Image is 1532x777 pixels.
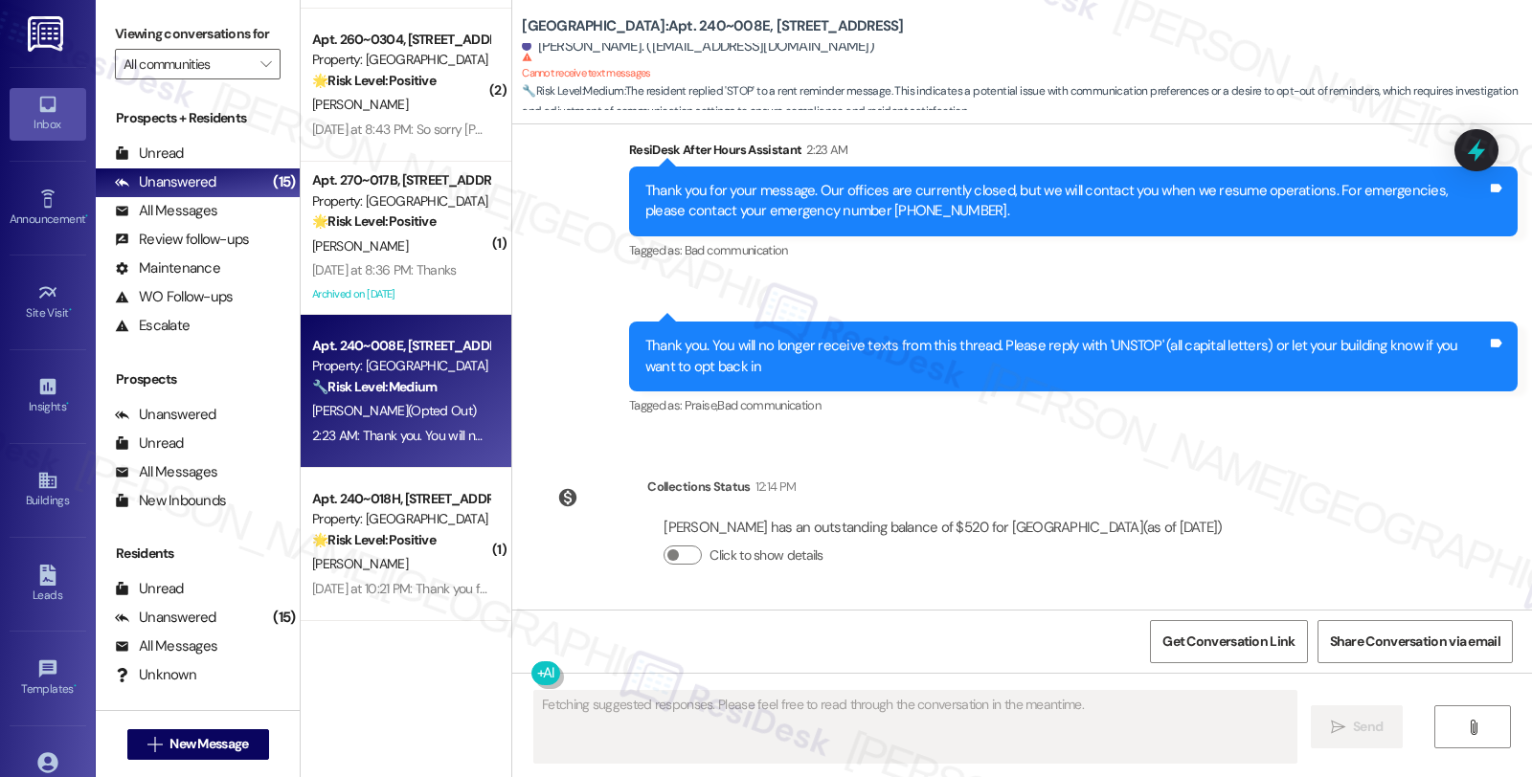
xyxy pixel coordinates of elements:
div: 2:23 AM [801,140,847,160]
div: Property: [GEOGRAPHIC_DATA] [312,191,489,211]
div: Unread [115,579,184,599]
div: [DATE] at 8:36 PM: Thanks [312,261,457,278]
span: Get Conversation Link [1162,632,1295,652]
a: Site Visit • [10,277,86,328]
i:  [1466,720,1480,735]
div: [PERSON_NAME]. ([EMAIL_ADDRESS][DOMAIN_NAME]) [522,36,874,56]
b: [GEOGRAPHIC_DATA]: Apt. 240~008E, [STREET_ADDRESS] [522,16,903,36]
button: New Message [127,729,269,760]
strong: 🌟 Risk Level: Positive [312,72,436,89]
div: Unknown [115,665,196,685]
span: • [74,679,77,693]
span: Praise , [685,397,717,413]
div: Property: [GEOGRAPHIC_DATA] [312,356,489,376]
span: Bad communication [717,397,821,413]
div: Apt. 240~018H, [STREET_ADDRESS] [312,489,489,509]
img: ResiDesk Logo [28,16,67,52]
i:  [147,737,162,752]
div: [DATE] at 8:43 PM: So sorry [PERSON_NAME] I meant to send this to my friend [312,121,744,138]
span: Send [1353,717,1383,737]
div: Thank you. You will no longer receive texts from this thread. Please reply with 'UNSTOP' (all cap... [645,336,1487,377]
textarea: Fetching suggested responses. Please feel free to read through the conversation in the meantime. [534,691,1296,763]
div: 2:23 AM: Thank you. You will no longer receive texts from this thread. Please reply with 'UNSTOP'... [312,427,1219,444]
span: Share Conversation via email [1330,632,1500,652]
div: (15) [268,167,300,197]
span: • [66,397,69,411]
i:  [260,56,271,72]
div: Apt. 270~017B, [STREET_ADDRESS] [312,170,489,190]
div: Unanswered [115,172,216,192]
i:  [1331,720,1345,735]
div: Archived on [DATE] [310,282,491,306]
span: • [85,210,88,223]
div: Escalate [115,316,190,336]
div: Collections Status [647,477,750,497]
button: Send [1311,705,1404,748]
label: Click to show details [710,545,822,566]
div: Thank you for your message. Our offices are currently closed, but we will contact you when we res... [645,181,1487,222]
div: Property: [GEOGRAPHIC_DATA] [312,509,489,529]
sup: Cannot receive text messages [522,52,650,79]
div: Unread [115,433,184,454]
div: Apt. 260~0304, [STREET_ADDRESS] [312,30,489,50]
div: All Messages [115,636,217,656]
strong: 🔧 Risk Level: Medium [522,83,623,99]
div: All Messages [115,201,217,221]
div: Prospects [96,369,300,389]
span: [PERSON_NAME] [312,237,408,255]
div: Review follow-ups [115,230,249,250]
button: Share Conversation via email [1318,620,1513,663]
span: New Message [169,734,248,754]
a: Buildings [10,464,86,516]
span: : The resident replied 'STOP' to a rent reminder message. This indicates a potential issue with c... [522,81,1532,122]
label: Viewing conversations for [115,19,281,49]
div: Property: [GEOGRAPHIC_DATA] [312,50,489,70]
a: Templates • [10,653,86,704]
div: (15) [268,603,300,633]
div: Apt. 240~008E, [STREET_ADDRESS] [312,336,489,356]
button: Get Conversation Link [1150,620,1307,663]
span: • [69,303,72,317]
span: [PERSON_NAME] (Opted Out) [312,402,476,419]
div: Prospects + Residents [96,108,300,128]
div: All Messages [115,462,217,482]
a: Inbox [10,88,86,140]
input: All communities [124,49,250,79]
div: Tagged as: [629,391,1518,419]
div: Tagged as: [629,236,1518,264]
div: WO Follow-ups [115,287,233,307]
span: [PERSON_NAME] [312,96,408,113]
div: Unread [115,144,184,164]
div: 12:14 PM [751,477,797,497]
a: Insights • [10,370,86,422]
strong: 🌟 Risk Level: Positive [312,531,436,548]
strong: 🔧 Risk Level: Medium [312,378,437,395]
div: [DATE] at 10:21 PM: Thank you for your message. Our offices are currently closed, but we will con... [312,580,1487,597]
div: Maintenance [115,258,220,278]
div: ResiDesk After Hours Assistant [629,140,1518,166]
div: Unanswered [115,405,216,425]
span: [PERSON_NAME] [312,555,408,572]
div: Residents [96,544,300,564]
div: Unanswered [115,608,216,628]
a: Leads [10,559,86,610]
div: New Inbounds [115,491,226,511]
span: Bad communication [685,242,788,258]
strong: 🌟 Risk Level: Positive [312,212,436,230]
div: [PERSON_NAME] has an outstanding balance of $520 for [GEOGRAPHIC_DATA] (as of [DATE]) [664,518,1222,538]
